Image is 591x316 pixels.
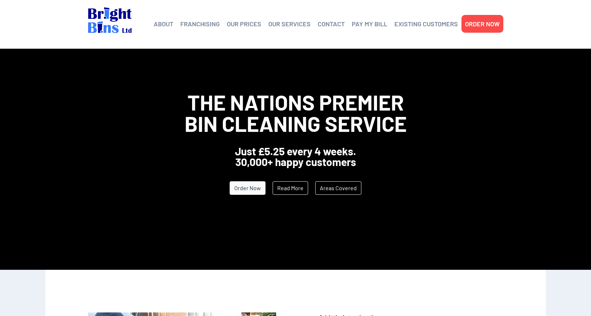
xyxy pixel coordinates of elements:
[318,18,345,29] a: CONTACT
[180,18,220,29] a: FRANCHISING
[315,181,361,195] a: Areas Covered
[154,18,173,29] a: ABOUT
[227,18,261,29] a: OUR PRICES
[185,89,407,136] span: The Nations Premier Bin Cleaning Service
[268,18,311,29] a: OUR SERVICES
[273,181,308,195] a: Read More
[230,181,266,195] a: Order Now
[352,18,387,29] a: PAY MY BILL
[394,18,458,29] a: EXISTING CUSTOMERS
[465,18,500,29] a: ORDER NOW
